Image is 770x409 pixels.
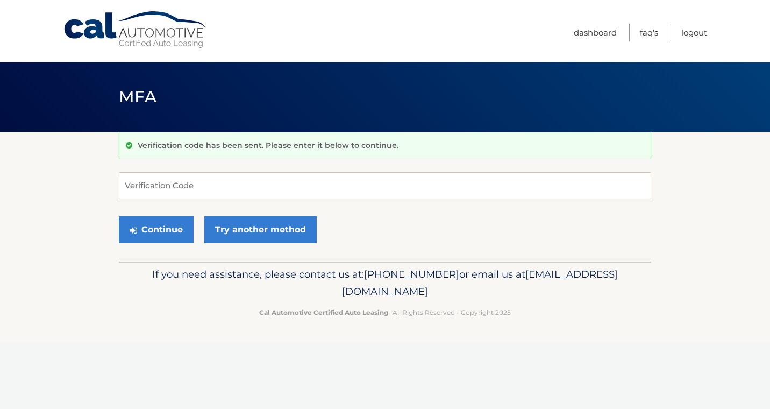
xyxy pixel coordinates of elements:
a: Try another method [204,216,317,243]
span: [EMAIL_ADDRESS][DOMAIN_NAME] [342,268,618,298]
a: Dashboard [574,24,617,41]
a: FAQ's [640,24,658,41]
a: Logout [681,24,707,41]
a: Cal Automotive [63,11,208,49]
input: Verification Code [119,172,651,199]
button: Continue [119,216,194,243]
p: - All Rights Reserved - Copyright 2025 [126,307,644,318]
span: MFA [119,87,156,107]
span: [PHONE_NUMBER] [364,268,459,280]
strong: Cal Automotive Certified Auto Leasing [259,308,388,316]
p: Verification code has been sent. Please enter it below to continue. [138,140,398,150]
p: If you need assistance, please contact us at: or email us at [126,266,644,300]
